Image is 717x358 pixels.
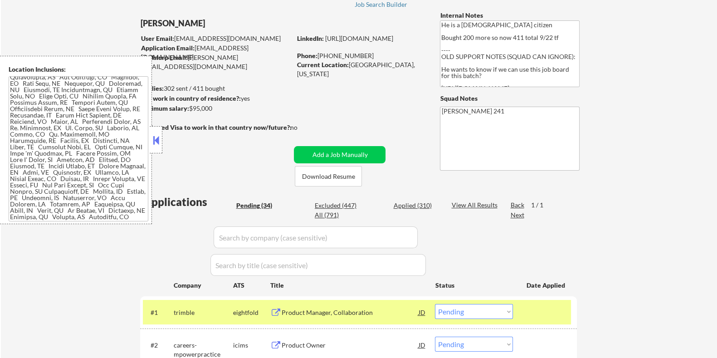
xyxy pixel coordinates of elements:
[143,196,233,207] div: Applications
[150,308,166,317] div: #1
[290,123,316,132] div: no
[141,34,174,42] strong: User Email:
[140,53,291,71] div: [PERSON_NAME][EMAIL_ADDRESS][DOMAIN_NAME]
[295,166,362,186] button: Download Resume
[435,277,513,293] div: Status
[233,308,270,317] div: eightfold
[393,201,439,210] div: Applied (310)
[140,104,291,113] div: $95,000
[173,281,233,290] div: Company
[233,281,270,290] div: ATS
[141,44,194,52] strong: Application Email:
[325,34,393,42] a: [URL][DOMAIN_NAME]
[315,201,360,210] div: Excluded (447)
[355,1,408,8] div: Job Search Builder
[526,281,566,290] div: Date Applied
[210,254,426,276] input: Search by title (case sensitive)
[281,341,418,350] div: Product Owner
[141,34,291,43] div: [EMAIL_ADDRESS][DOMAIN_NAME]
[294,146,385,163] button: Add a Job Manually
[510,211,525,220] div: Next
[531,201,551,210] div: 1 / 1
[315,211,360,220] div: All (791)
[297,60,425,78] div: [GEOGRAPHIC_DATA], [US_STATE]
[236,201,281,210] div: Pending (34)
[297,52,317,59] strong: Phone:
[355,1,408,10] a: Job Search Builder
[140,123,291,131] strong: Will need Visa to work in that country now/future?:
[140,94,288,103] div: yes
[417,304,426,320] div: JD
[140,54,187,61] strong: Mailslurp Email:
[140,94,240,102] strong: Can work in country of residence?:
[510,201,525,210] div: Back
[297,61,348,69] strong: Current Location:
[150,341,166,350] div: #2
[140,84,291,93] div: 302 sent / 411 bought
[297,51,425,60] div: [PHONE_NUMBER]
[214,226,418,248] input: Search by company (case sensitive)
[233,341,270,350] div: icims
[140,104,189,112] strong: Minimum salary:
[281,308,418,317] div: Product Manager, Collaboration
[440,11,580,20] div: Internal Notes
[440,94,580,103] div: Squad Notes
[451,201,500,210] div: View All Results
[270,281,426,290] div: Title
[297,34,323,42] strong: LinkedIn:
[9,65,148,74] div: Location Inclusions:
[173,308,233,317] div: trimble
[141,44,291,61] div: [EMAIL_ADDRESS][DOMAIN_NAME]
[417,337,426,353] div: JD
[140,18,327,29] div: [PERSON_NAME]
